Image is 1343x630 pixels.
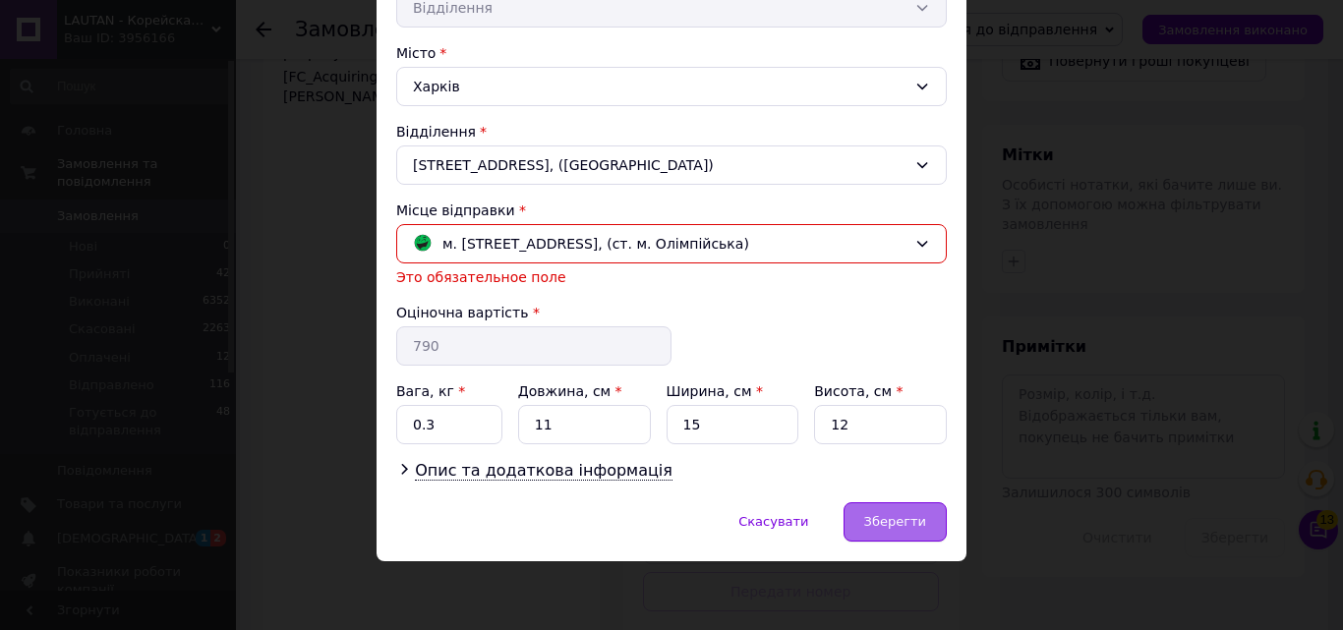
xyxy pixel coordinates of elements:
div: [STREET_ADDRESS], ([GEOGRAPHIC_DATA]) [396,145,947,185]
span: Скасувати [738,514,808,529]
div: Харків [396,67,947,106]
label: Вага, кг [396,383,465,399]
span: м. [STREET_ADDRESS], (ст. м. Олімпійська) [442,233,749,255]
span: Зберегти [864,514,926,529]
div: Місто [396,43,947,63]
div: Місце відправки [396,200,947,220]
span: Опис та додаткова інформація [415,461,672,481]
div: Відділення [396,122,947,142]
span: Это обязательное поле [396,269,566,285]
label: Ширина, см [667,383,763,399]
label: Довжина, см [518,383,622,399]
label: Оціночна вартість [396,305,528,320]
label: Висота, см [814,383,903,399]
